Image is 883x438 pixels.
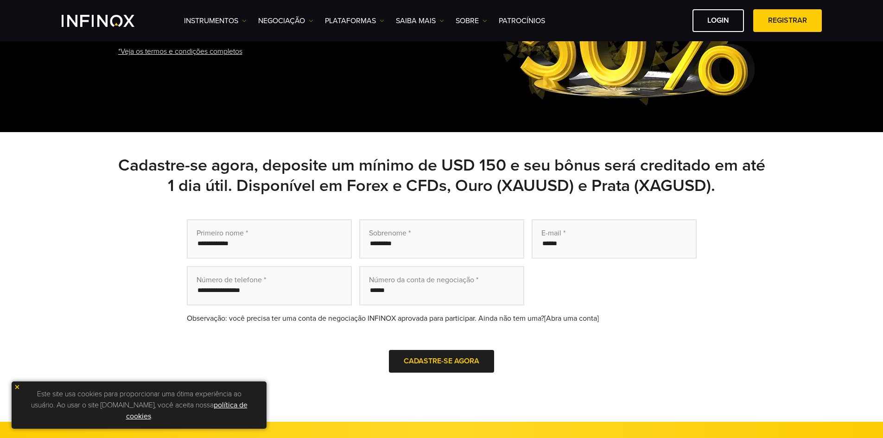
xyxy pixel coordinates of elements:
[456,15,487,26] a: SOBRE
[187,313,697,324] div: Observação: você precisa ter uma conta de negociação INFINOX aprovada para participar. Ainda não ...
[258,15,313,26] a: NEGOCIAÇÃO
[692,9,744,32] a: Login
[16,386,262,424] p: Este site usa cookies para proporcionar uma ótima experiência ao usuário. Ao usar o site [DOMAIN_...
[404,356,479,366] span: Cadastre-se agora
[117,155,766,196] h2: Cadastre-se agora, deposite um mínimo de USD 150 e seu bônus será creditado em até 1 dia útil. Di...
[499,15,545,26] a: Patrocínios
[117,40,243,63] a: *Veja os termos e condições completos
[325,15,384,26] a: PLATAFORMAS
[184,15,247,26] a: Instrumentos
[396,15,444,26] a: Saiba mais
[389,350,494,373] button: Cadastre-se agora
[14,384,20,390] img: yellow close icon
[62,15,156,27] a: INFINOX Logo
[753,9,822,32] a: Registrar
[544,314,599,323] a: [Abra uma conta]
